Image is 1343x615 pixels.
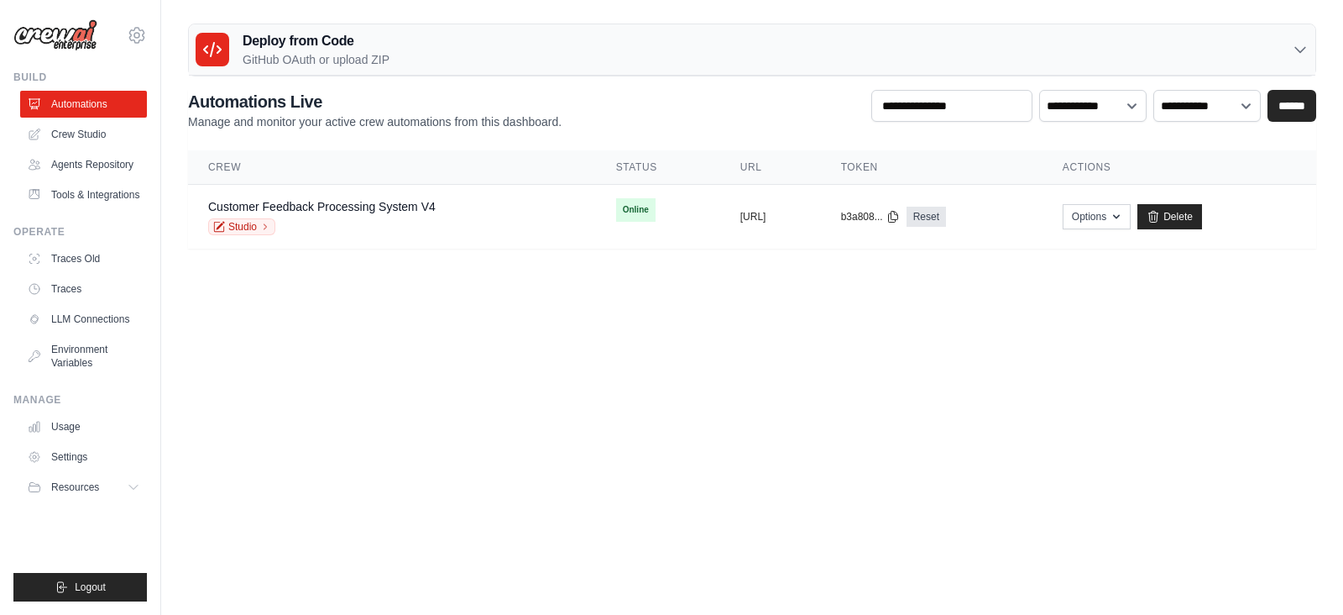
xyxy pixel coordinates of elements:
a: Environment Variables [20,336,147,376]
span: Online [616,198,656,222]
span: Resources [51,481,99,494]
button: Resources [20,474,147,501]
div: Operate [13,225,147,239]
h2: Automations Live [188,90,562,113]
div: Manage [13,393,147,407]
a: Studio [208,218,275,235]
button: Logout [13,573,147,602]
a: Crew Studio [20,121,147,148]
a: Traces [20,276,147,302]
img: Logo [13,19,97,51]
p: GitHub OAuth or upload ZIP [243,51,389,68]
button: b3a808... [841,210,900,223]
a: Automations [20,91,147,118]
th: Actions [1043,150,1316,185]
th: URL [720,150,821,185]
th: Crew [188,150,596,185]
th: Token [821,150,1043,185]
h3: Deploy from Code [243,31,389,51]
a: Delete [1137,204,1202,229]
a: LLM Connections [20,306,147,333]
span: Logout [75,581,106,594]
th: Status [596,150,720,185]
a: Traces Old [20,245,147,272]
a: Reset [907,207,946,227]
button: Options [1063,204,1131,229]
a: Tools & Integrations [20,181,147,208]
div: Build [13,71,147,84]
a: Customer Feedback Processing System V4 [208,200,436,213]
a: Settings [20,444,147,470]
a: Agents Repository [20,151,147,178]
a: Usage [20,413,147,440]
p: Manage and monitor your active crew automations from this dashboard. [188,113,562,130]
